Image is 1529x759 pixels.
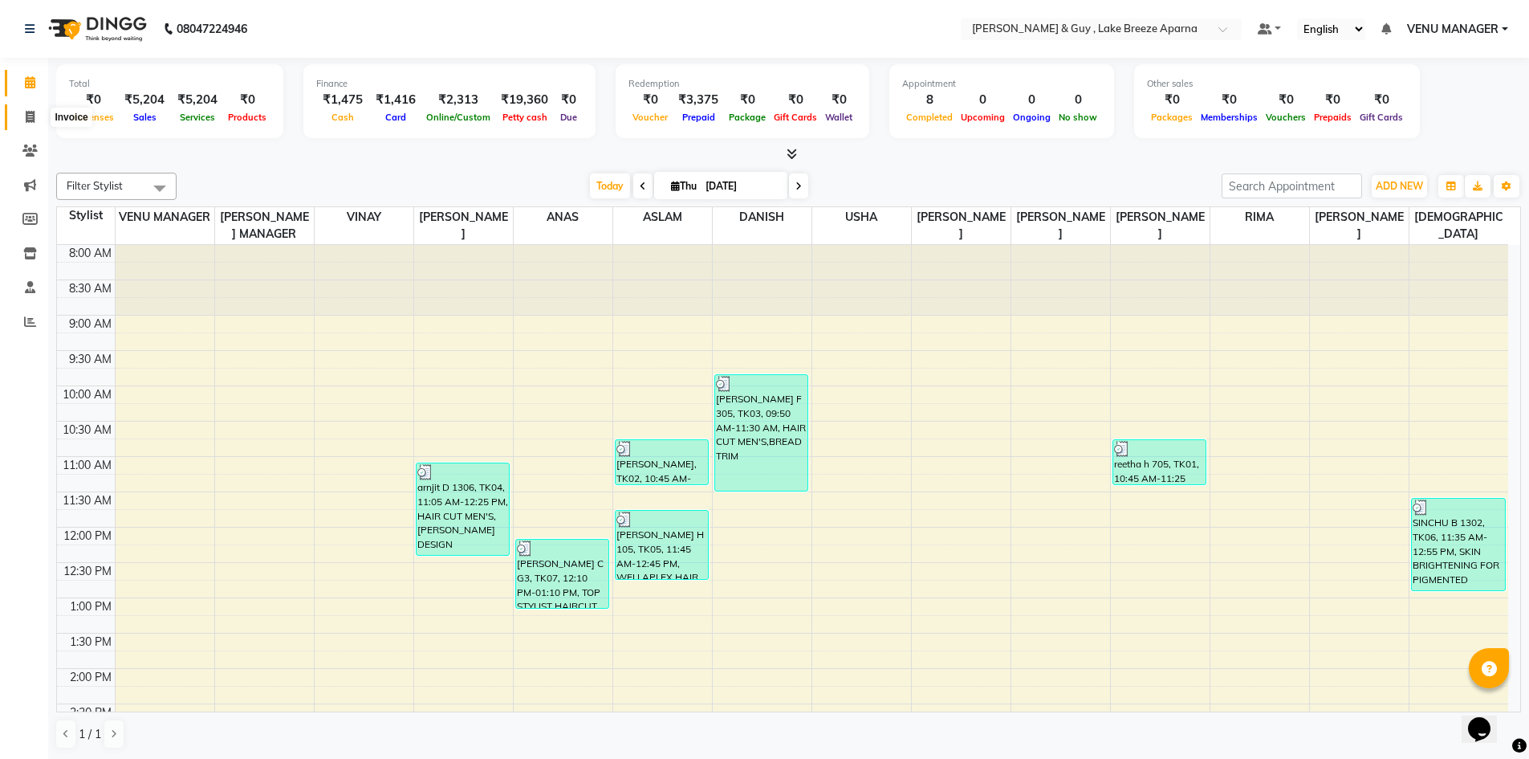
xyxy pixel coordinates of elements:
[1262,112,1310,123] span: Vouchers
[616,440,709,484] div: [PERSON_NAME], TK02, 10:45 AM-11:25 AM, HAIR CUT MEN'S
[60,528,115,545] div: 12:00 PM
[667,180,701,192] span: Thu
[1222,173,1362,198] input: Search Appointment
[79,726,101,743] span: 1 / 1
[1111,207,1210,244] span: [PERSON_NAME]
[725,91,770,109] div: ₹0
[957,112,1009,123] span: Upcoming
[725,112,770,123] span: Package
[414,207,513,244] span: [PERSON_NAME]
[67,179,123,192] span: Filter Stylist
[514,207,612,227] span: ANAS
[60,563,115,580] div: 12:30 PM
[812,207,911,227] span: USHA
[498,112,551,123] span: Petty cash
[1147,91,1197,109] div: ₹0
[422,112,494,123] span: Online/Custom
[59,457,115,474] div: 11:00 AM
[770,91,821,109] div: ₹0
[902,91,957,109] div: 8
[1376,180,1423,192] span: ADD NEW
[369,91,422,109] div: ₹1,416
[590,173,630,198] span: Today
[1412,499,1505,590] div: SINCHU B 1302, TK06, 11:35 AM-12:55 PM, SKIN BRIGHTENING FOR PIGMENTED SKIN,EYE BROWS
[66,351,115,368] div: 9:30 AM
[1409,207,1509,244] span: [DEMOGRAPHIC_DATA]
[66,245,115,262] div: 8:00 AM
[1262,91,1310,109] div: ₹0
[417,463,510,555] div: arnjit D 1306, TK04, 11:05 AM-12:25 PM, HAIR CUT MEN'S,[PERSON_NAME] DESIGN
[1356,112,1407,123] span: Gift Cards
[628,77,856,91] div: Redemption
[59,492,115,509] div: 11:30 AM
[672,91,725,109] div: ₹3,375
[1407,21,1499,38] span: VENU MANAGER
[66,280,115,297] div: 8:30 AM
[1372,175,1427,198] button: ADD NEW
[616,511,709,579] div: [PERSON_NAME] H 105, TK05, 11:45 AM-12:45 PM, WELLAPLEX HAIR SPA
[315,207,413,227] span: VINAY
[224,91,270,109] div: ₹0
[1009,112,1055,123] span: Ongoing
[57,207,115,224] div: Stylist
[1113,440,1206,484] div: reetha h 705, TK01, 10:45 AM-11:25 AM, FULL ARMS - LIPOSOLUBLE WAX,HALF LEGS - LIPOSOLUBLE WAX
[1310,91,1356,109] div: ₹0
[494,91,555,109] div: ₹19,360
[1147,112,1197,123] span: Packages
[67,669,115,686] div: 2:00 PM
[1055,112,1101,123] span: No show
[224,112,270,123] span: Products
[327,112,358,123] span: Cash
[215,207,314,244] span: [PERSON_NAME] MANAGER
[176,112,219,123] span: Services
[381,112,410,123] span: Card
[701,174,781,198] input: 2025-09-04
[1147,77,1407,91] div: Other sales
[821,91,856,109] div: ₹0
[555,91,583,109] div: ₹0
[902,77,1101,91] div: Appointment
[1356,91,1407,109] div: ₹0
[118,91,171,109] div: ₹5,204
[1310,112,1356,123] span: Prepaids
[516,540,609,608] div: [PERSON_NAME] C G3, TK07, 12:10 PM-01:10 PM, TOP STYLIST HAIRCUT WOMEN'S
[177,6,247,51] b: 08047224946
[713,207,811,227] span: DANISH
[67,598,115,615] div: 1:00 PM
[51,108,91,127] div: Invoice
[67,634,115,651] div: 1:30 PM
[66,316,115,333] div: 9:00 AM
[67,704,115,721] div: 2:30 PM
[678,112,719,123] span: Prepaid
[69,77,270,91] div: Total
[628,91,672,109] div: ₹0
[1011,207,1110,244] span: [PERSON_NAME]
[613,207,712,227] span: ASLAM
[316,91,369,109] div: ₹1,475
[59,422,115,439] div: 10:30 AM
[1197,112,1262,123] span: Memberships
[129,112,161,123] span: Sales
[715,375,808,491] div: [PERSON_NAME] F 305, TK03, 09:50 AM-11:30 AM, HAIR CUT MEN'S,BREAD TRIM
[59,386,115,403] div: 10:00 AM
[628,112,672,123] span: Voucher
[41,6,151,51] img: logo
[1009,91,1055,109] div: 0
[316,77,583,91] div: Finance
[69,91,118,109] div: ₹0
[1055,91,1101,109] div: 0
[1197,91,1262,109] div: ₹0
[1310,207,1409,244] span: [PERSON_NAME]
[957,91,1009,109] div: 0
[1210,207,1309,227] span: RIMA
[902,112,957,123] span: Completed
[171,91,224,109] div: ₹5,204
[556,112,581,123] span: Due
[770,112,821,123] span: Gift Cards
[912,207,1011,244] span: [PERSON_NAME]
[116,207,214,227] span: VENU MANAGER
[422,91,494,109] div: ₹2,313
[1462,695,1513,743] iframe: chat widget
[821,112,856,123] span: Wallet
